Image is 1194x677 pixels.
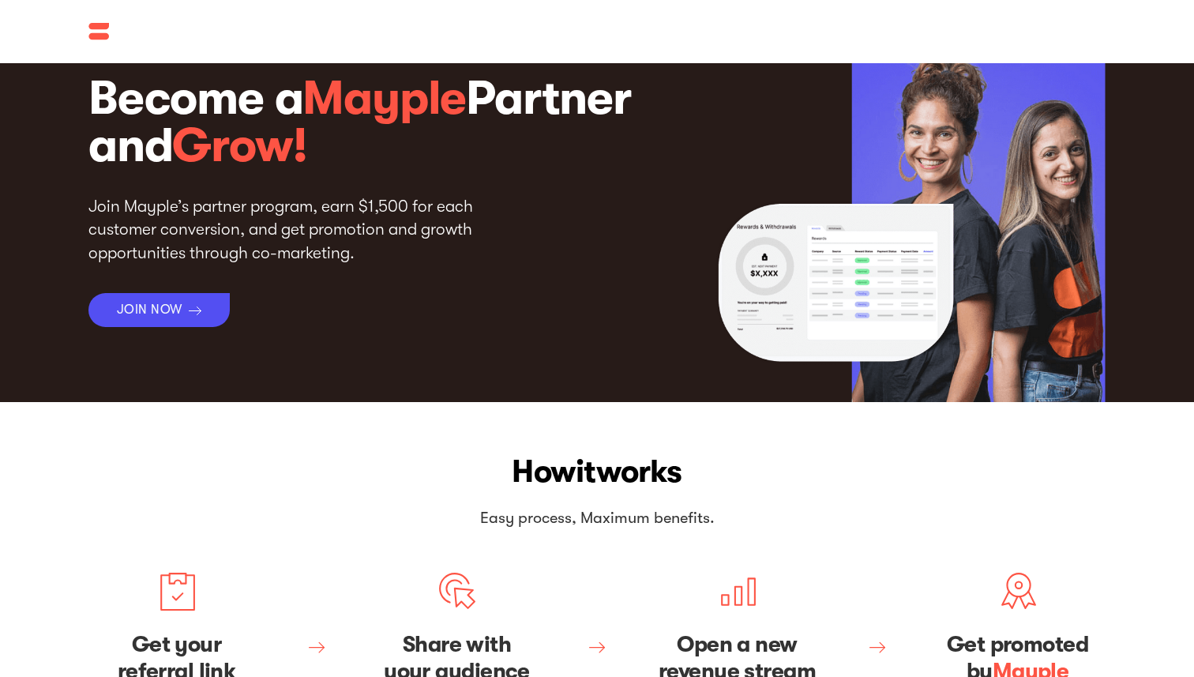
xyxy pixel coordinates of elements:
[57,449,1137,494] h2: How works
[301,506,893,530] p: Easy process, Maximum benefits.
[718,571,757,611] img: Grow your business
[437,571,477,611] img: Find a match
[157,571,197,611] img: Create your marketing brief.
[998,571,1038,611] img: Grow your business
[88,293,230,327] a: JOIN NOW
[117,303,182,318] div: JOIN NOW
[172,118,306,173] span: Grow!
[88,75,676,170] h1: Become a Partner and
[302,71,466,126] span: Mayple
[576,453,595,490] span: it
[88,195,499,265] p: Join Mayple’s partner program, earn $1,500 for each customer conversion, and get promotion and gr...
[88,17,223,47] img: mayple logo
